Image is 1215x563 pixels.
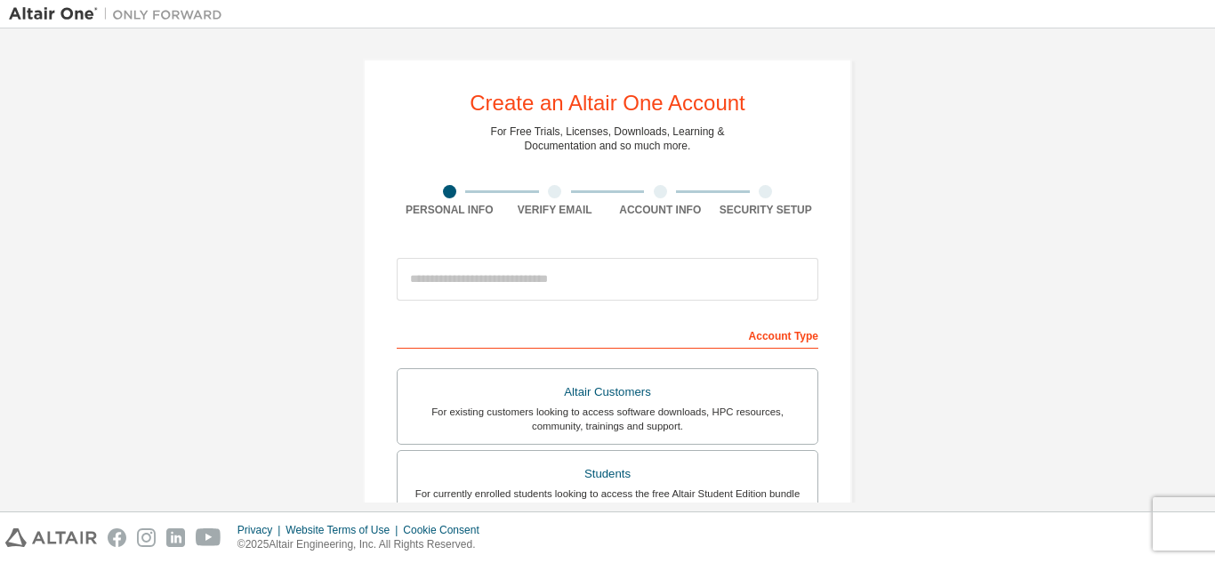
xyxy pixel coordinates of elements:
[9,5,231,23] img: Altair One
[408,487,807,515] div: For currently enrolled students looking to access the free Altair Student Edition bundle and all ...
[286,523,403,537] div: Website Terms of Use
[5,528,97,547] img: altair_logo.svg
[503,203,608,217] div: Verify Email
[196,528,221,547] img: youtube.svg
[237,523,286,537] div: Privacy
[403,523,489,537] div: Cookie Consent
[713,203,819,217] div: Security Setup
[108,528,126,547] img: facebook.svg
[408,462,807,487] div: Students
[491,125,725,153] div: For Free Trials, Licenses, Downloads, Learning & Documentation and so much more.
[397,320,818,349] div: Account Type
[408,380,807,405] div: Altair Customers
[470,92,745,114] div: Create an Altair One Account
[607,203,713,217] div: Account Info
[397,203,503,217] div: Personal Info
[237,537,490,552] p: © 2025 Altair Engineering, Inc. All Rights Reserved.
[166,528,185,547] img: linkedin.svg
[137,528,156,547] img: instagram.svg
[408,405,807,433] div: For existing customers looking to access software downloads, HPC resources, community, trainings ...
